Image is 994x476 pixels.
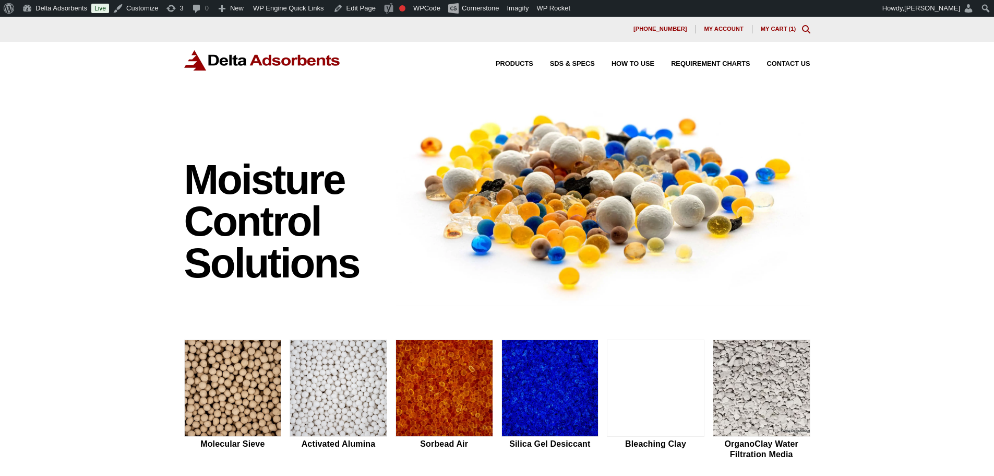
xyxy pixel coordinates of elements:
a: Molecular Sieve [184,340,282,461]
img: Image [396,96,810,306]
div: Toggle Modal Content [802,25,810,33]
a: How to Use [595,61,654,67]
h2: Silica Gel Desiccant [501,439,599,449]
h2: OrganoClay Water Filtration Media [713,439,810,459]
a: My account [696,25,752,33]
h2: Sorbead Air [396,439,493,449]
span: [PHONE_NUMBER] [633,26,687,32]
span: SDS & SPECS [550,61,595,67]
span: Contact Us [767,61,810,67]
a: Activated Alumina [290,340,387,461]
span: Requirement Charts [671,61,750,67]
a: SDS & SPECS [533,61,595,67]
span: How to Use [612,61,654,67]
a: [PHONE_NUMBER] [625,25,696,33]
a: Live [91,4,109,13]
img: Delta Adsorbents [184,50,341,71]
a: OrganoClay Water Filtration Media [713,340,810,461]
span: My account [704,26,744,32]
h2: Molecular Sieve [184,439,282,449]
a: Sorbead Air [396,340,493,461]
div: Focus keyphrase not set [399,5,405,11]
h2: Activated Alumina [290,439,387,449]
span: Products [496,61,533,67]
a: Silica Gel Desiccant [501,340,599,461]
span: 1 [791,26,794,32]
h1: Moisture Control Solutions [184,159,386,284]
a: Products [479,61,533,67]
a: Contact Us [750,61,810,67]
a: My Cart (1) [761,26,796,32]
h2: Bleaching Clay [607,439,704,449]
a: Requirement Charts [654,61,750,67]
a: Bleaching Clay [607,340,704,461]
span: [PERSON_NAME] [904,4,960,12]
